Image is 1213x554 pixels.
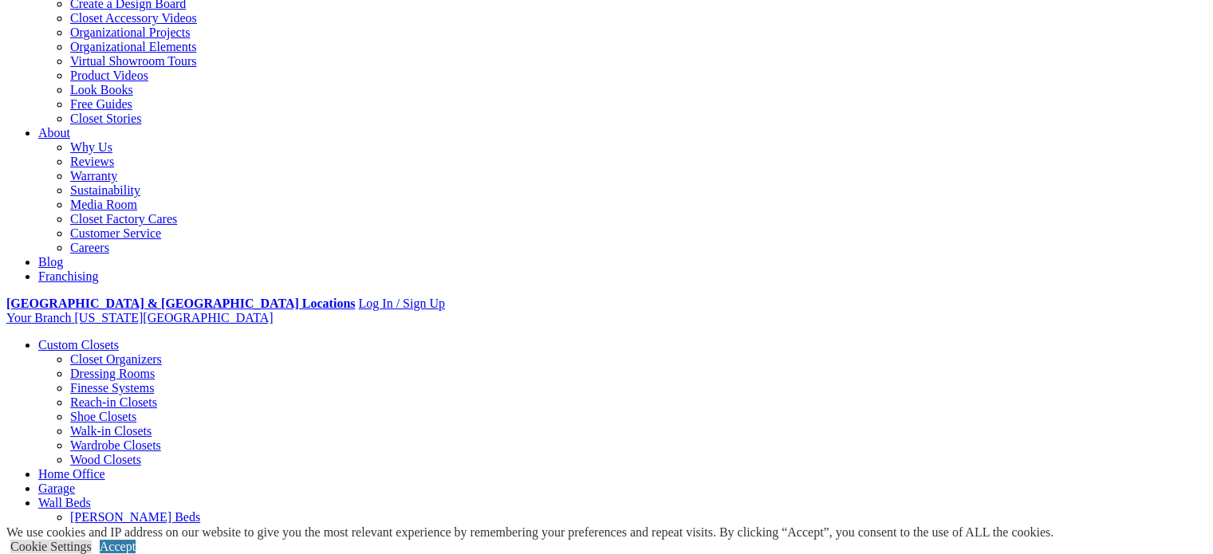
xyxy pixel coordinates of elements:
a: Virtual Showroom Tours [70,54,197,68]
span: [US_STATE][GEOGRAPHIC_DATA] [74,311,273,324]
a: Garage [38,481,75,495]
a: Organizational Projects [70,26,190,39]
a: Look Books [70,83,133,96]
div: We use cookies and IP address on our website to give you the most relevant experience by remember... [6,525,1053,540]
a: Shoe Closets [70,410,136,423]
a: Closet Factory Cares [70,212,177,226]
a: Accept [100,540,136,553]
a: Warranty [70,169,117,183]
a: Custom Closets [38,338,119,352]
a: Wood Closets [70,453,141,466]
a: Reach-in Closets [70,395,157,409]
a: Why Us [70,140,112,154]
a: About [38,126,70,139]
a: Your Branch [US_STATE][GEOGRAPHIC_DATA] [6,311,273,324]
span: Your Branch [6,311,71,324]
a: Careers [70,241,109,254]
a: Product Videos [70,69,148,82]
a: Walk-in Closets [70,424,152,438]
a: Dressing Rooms [70,367,155,380]
a: Entertainment Centers [38,525,153,538]
a: Home Office [38,467,105,481]
a: Organizational Elements [70,40,196,53]
a: Franchising [38,269,99,283]
a: Sustainability [70,183,140,197]
a: [PERSON_NAME] Beds [70,510,200,524]
a: Media Room [70,198,137,211]
a: Log In / Sign Up [358,297,444,310]
a: Wardrobe Closets [70,438,161,452]
a: Finesse Systems [70,381,154,395]
a: Reviews [70,155,114,168]
a: [GEOGRAPHIC_DATA] & [GEOGRAPHIC_DATA] Locations [6,297,355,310]
a: Blog [38,255,63,269]
a: Customer Service [70,226,161,240]
a: Cookie Settings [10,540,92,553]
a: Closet Stories [70,112,141,125]
a: Closet Accessory Videos [70,11,197,25]
a: Closet Organizers [70,352,162,366]
a: Wall Beds [38,496,91,509]
a: Free Guides [70,97,132,111]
